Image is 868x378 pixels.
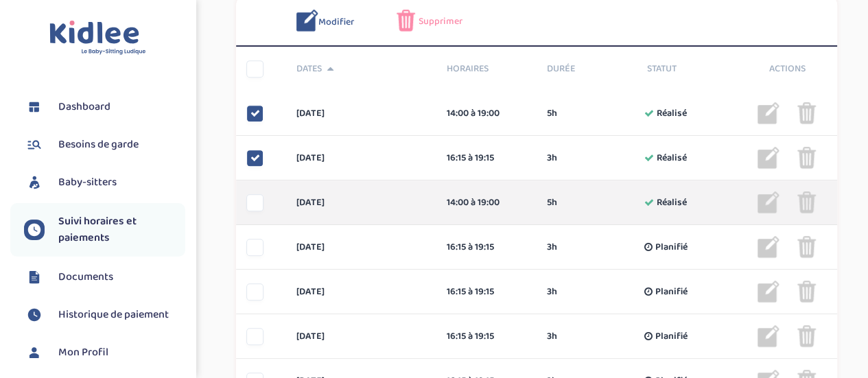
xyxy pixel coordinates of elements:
[24,342,185,363] a: Mon Profil
[419,14,462,29] span: Supprimer
[58,307,169,323] span: Historique de paiement
[547,151,557,165] span: 3h
[296,10,318,32] img: modifier_bleu.png
[24,220,45,240] img: suivihoraire.svg
[58,269,113,285] span: Documents
[447,196,526,210] div: 14:00 à 19:00
[24,172,185,193] a: Baby-sitters
[758,325,779,347] img: modifier_gris.png
[447,329,526,344] div: 16:15 à 19:15
[24,305,45,325] img: suivihoraire.svg
[286,151,436,165] div: [DATE]
[447,151,526,165] div: 16:15 à 19:15
[58,213,185,246] span: Suivi horaires et paiements
[797,325,816,347] img: poubelle_grise.png
[24,172,45,193] img: babysitters.svg
[797,191,816,213] img: poubelle_grise.png
[24,267,45,287] img: documents.svg
[797,147,816,169] img: poubelle_grise.png
[286,329,436,344] div: [DATE]
[447,285,526,299] div: 16:15 à 19:15
[547,329,557,344] span: 3h
[318,15,354,29] span: Modifier
[758,191,779,213] img: modifier_gris.png
[537,62,637,76] div: Durée
[797,236,816,258] img: poubelle_grise.png
[24,134,185,155] a: Besoins de garde
[447,106,526,121] div: 14:00 à 19:00
[58,137,139,153] span: Besoins de garde
[24,213,185,246] a: Suivi horaires et paiements
[657,151,687,165] span: Réalisé
[657,106,687,121] span: Réalisé
[655,329,688,344] span: Planifié
[24,97,185,117] a: Dashboard
[447,62,526,76] span: Horaires
[547,106,557,121] span: 5h
[758,102,779,124] img: modifier_gris.png
[24,97,45,117] img: dashboard.svg
[24,134,45,155] img: besoin.svg
[24,305,185,325] a: Historique de paiement
[447,240,526,255] div: 16:15 à 19:15
[547,285,557,299] span: 3h
[286,62,436,76] div: Dates
[655,285,688,299] span: Planifié
[547,196,557,210] span: 5h
[397,10,415,32] img: poubelle_rose.png
[49,21,146,56] img: logo.svg
[286,196,436,210] div: [DATE]
[758,147,779,169] img: modifier_gris.png
[758,236,779,258] img: modifier_gris.png
[797,281,816,303] img: poubelle_grise.png
[797,102,816,124] img: poubelle_grise.png
[737,62,837,76] div: Actions
[24,267,185,287] a: Documents
[286,240,436,255] div: [DATE]
[758,281,779,303] img: modifier_gris.png
[286,285,436,299] div: [DATE]
[58,344,108,361] span: Mon Profil
[24,342,45,363] img: profil.svg
[286,106,436,121] div: [DATE]
[58,174,117,191] span: Baby-sitters
[655,240,688,255] span: Planifié
[637,62,737,76] div: Statut
[547,240,557,255] span: 3h
[657,196,687,210] span: Réalisé
[58,99,110,115] span: Dashboard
